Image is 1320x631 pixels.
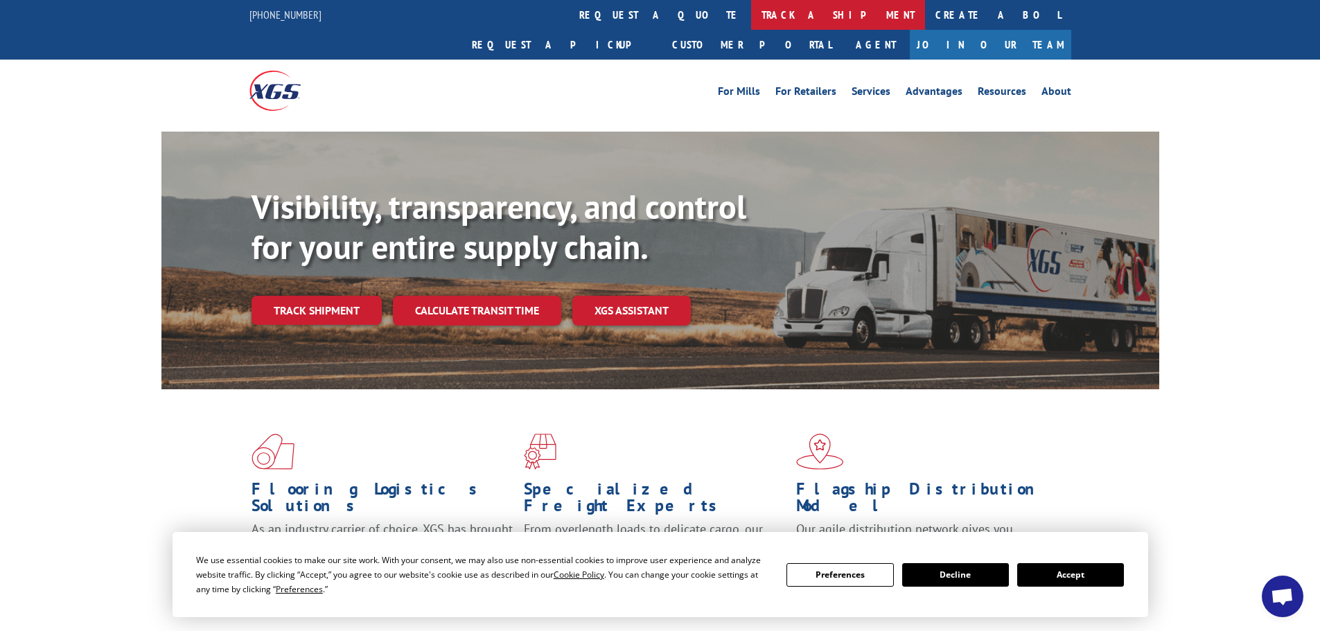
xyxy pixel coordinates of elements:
[196,553,770,596] div: We use essential cookies to make our site work. With your consent, we may also use non-essential ...
[249,8,322,21] a: [PHONE_NUMBER]
[524,521,786,583] p: From overlength loads to delicate cargo, our experienced staff knows the best way to move your fr...
[978,86,1026,101] a: Resources
[775,86,836,101] a: For Retailers
[252,521,513,570] span: As an industry carrier of choice, XGS has brought innovation and dedication to flooring logistics...
[662,30,842,60] a: Customer Portal
[252,434,294,470] img: xgs-icon-total-supply-chain-intelligence-red
[461,30,662,60] a: Request a pickup
[252,296,382,325] a: Track shipment
[524,434,556,470] img: xgs-icon-focused-on-flooring-red
[902,563,1009,587] button: Decline
[252,185,746,268] b: Visibility, transparency, and control for your entire supply chain.
[1262,576,1303,617] div: Open chat
[786,563,893,587] button: Preferences
[852,86,890,101] a: Services
[276,583,323,595] span: Preferences
[796,481,1058,521] h1: Flagship Distribution Model
[554,569,604,580] span: Cookie Policy
[910,30,1071,60] a: Join Our Team
[718,86,760,101] a: For Mills
[393,296,561,326] a: Calculate transit time
[1041,86,1071,101] a: About
[842,30,910,60] a: Agent
[796,434,844,470] img: xgs-icon-flagship-distribution-model-red
[252,481,513,521] h1: Flooring Logistics Solutions
[524,481,786,521] h1: Specialized Freight Experts
[1017,563,1124,587] button: Accept
[572,296,691,326] a: XGS ASSISTANT
[796,521,1051,553] span: Our agile distribution network gives you nationwide inventory management on demand.
[906,86,962,101] a: Advantages
[173,532,1148,617] div: Cookie Consent Prompt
